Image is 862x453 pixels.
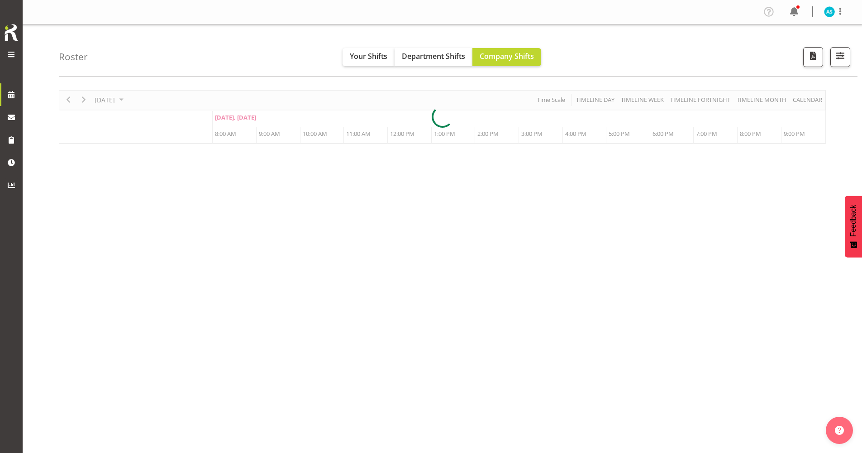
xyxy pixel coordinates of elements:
[350,51,387,61] span: Your Shifts
[830,47,850,67] button: Filter Shifts
[472,48,541,66] button: Company Shifts
[395,48,472,66] button: Department Shifts
[402,51,465,61] span: Department Shifts
[849,205,857,236] span: Feedback
[803,47,823,67] button: Download a PDF of the roster for the current day
[2,23,20,43] img: Rosterit icon logo
[59,52,88,62] h4: Roster
[824,6,835,17] img: amanda-stenton11678.jpg
[343,48,395,66] button: Your Shifts
[835,426,844,435] img: help-xxl-2.png
[480,51,534,61] span: Company Shifts
[845,196,862,257] button: Feedback - Show survey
